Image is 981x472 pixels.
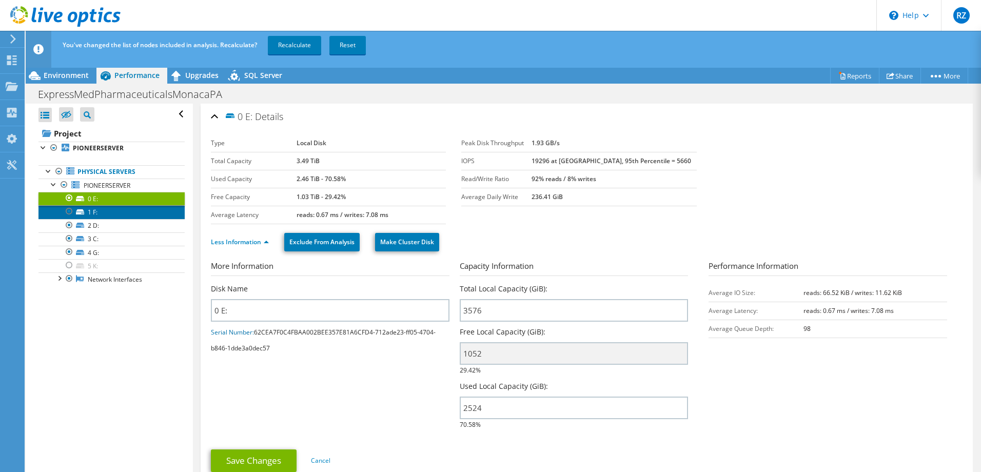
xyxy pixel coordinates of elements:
[532,156,691,165] b: 19296 at [GEOGRAPHIC_DATA], 95th Percentile = 5660
[185,70,219,80] span: Upgrades
[211,238,269,246] a: Less Information
[211,138,297,148] label: Type
[532,139,560,147] b: 1.93 GB/s
[460,327,545,337] label: Free Local Capacity (GiB):
[114,70,160,80] span: Performance
[803,306,894,315] b: reads: 0.67 ms / writes: 7.08 ms
[224,110,252,122] span: 0 E:
[709,260,947,276] h3: Performance Information
[255,110,283,123] span: Details
[38,179,185,192] a: PIONEERSERVER
[38,219,185,232] a: 2 D:
[211,260,449,276] h3: More Information
[297,156,320,165] b: 3.49 TiB
[84,181,130,190] span: PIONEERSERVER
[709,302,803,320] td: Average Latency:
[803,288,902,297] b: reads: 66.52 KiB / writes: 11.62 KiB
[461,156,532,166] label: IOPS
[38,142,185,155] a: PIONEERSERVER
[211,449,297,472] a: Save Changes
[709,320,803,338] td: Average Queue Depth:
[63,41,257,49] span: You've changed the list of nodes included in analysis. Recalculate?
[461,174,532,184] label: Read/Write Ratio
[532,192,563,201] b: 236.41 GiB
[297,210,388,219] b: reads: 0.67 ms / writes: 7.08 ms
[460,260,688,276] h3: Capacity Information
[460,284,547,294] label: Total Local Capacity (GiB):
[461,138,532,148] label: Peak Disk Throughput
[953,7,970,24] span: RZ
[33,89,238,100] h1: ExpressMedPharmaceuticalsMonacaPA
[268,36,321,54] a: Recalculate
[460,381,548,391] label: Used Local Capacity (GiB):
[460,327,688,376] div: 29.42%
[709,284,803,302] td: Average IO Size:
[920,68,968,84] a: More
[211,192,297,202] label: Free Capacity
[311,456,330,465] a: Cancel
[879,68,921,84] a: Share
[211,174,297,184] label: Used Capacity
[329,36,366,54] a: Reset
[297,192,346,201] b: 1.03 TiB - 29.42%
[38,192,185,205] a: 0 E:
[460,381,688,430] div: 70.58%
[375,233,439,251] a: Make Cluster Disk
[38,232,185,246] a: 3 C:
[461,192,532,202] label: Average Daily Write
[211,327,254,338] label: Serial Number:
[803,324,811,333] b: 98
[211,156,297,166] label: Total Capacity
[38,205,185,219] a: 1 F:
[44,70,89,80] span: Environment
[532,174,596,183] b: 92% reads / 8% writes
[38,165,185,179] a: Physical Servers
[38,259,185,272] a: 5 K:
[284,233,360,251] a: Exclude From Analysis
[211,210,297,220] label: Average Latency
[889,11,898,20] svg: \n
[211,328,436,352] span: 62CEA7F0C4FBAA002BEE357E81A6CFD4-712ade23-ff05-4704-b846-1dde3a0dec57
[830,68,879,84] a: Reports
[38,272,185,286] a: Network Interfaces
[73,144,124,152] b: PIONEERSERVER
[211,284,248,294] label: Disk Name
[244,70,282,80] span: SQL Server
[38,125,185,142] a: Project
[297,139,326,147] b: Local Disk
[38,246,185,259] a: 4 G:
[297,174,346,183] b: 2.46 TiB - 70.58%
